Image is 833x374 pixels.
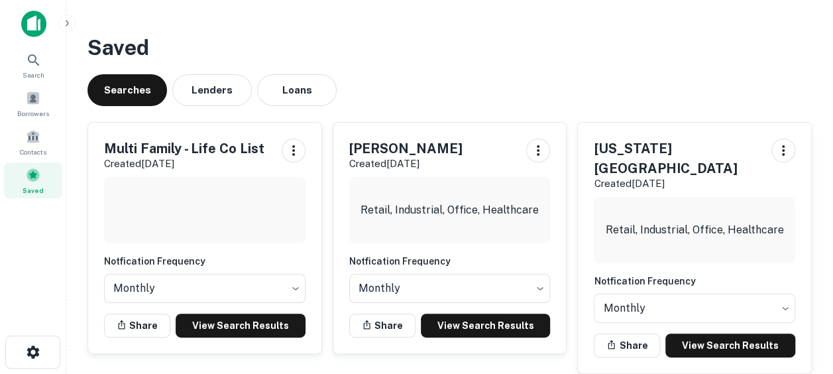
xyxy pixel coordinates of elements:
[349,270,551,307] div: Without label
[349,156,463,172] p: Created [DATE]
[20,147,46,157] span: Contacts
[421,314,551,338] a: View Search Results
[594,176,761,192] p: Created [DATE]
[4,162,62,198] a: Saved
[349,254,551,269] h6: Notfication Frequency
[104,314,170,338] button: Share
[104,139,264,158] h5: Multi Family - Life Co List
[4,47,62,83] a: Search
[349,139,463,158] h5: [PERSON_NAME]
[594,334,660,357] button: Share
[87,74,167,106] button: Searches
[87,32,812,64] h3: Saved
[17,108,49,119] span: Borrowers
[176,314,305,338] a: View Search Results
[23,70,44,80] span: Search
[606,222,784,238] p: Retail, Industrial, Office, Healthcare
[4,124,62,160] a: Contacts
[172,74,252,106] button: Lenders
[665,334,795,357] a: View Search Results
[21,11,46,37] img: capitalize-icon.png
[361,202,539,218] p: Retail, Industrial, Office, Healthcare
[23,185,44,196] span: Saved
[4,86,62,121] a: Borrowers
[594,139,761,178] h5: [US_STATE][GEOGRAPHIC_DATA]
[104,156,264,172] p: Created [DATE]
[349,314,416,338] button: Share
[594,274,795,288] h6: Notfication Frequency
[767,268,833,332] iframe: Chat Widget
[104,254,305,269] h6: Notfication Frequency
[104,270,305,307] div: Without label
[257,74,337,106] button: Loans
[594,290,795,327] div: Without label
